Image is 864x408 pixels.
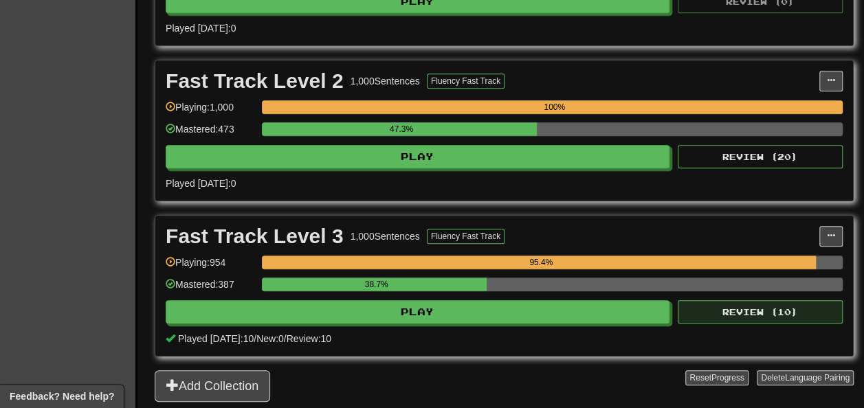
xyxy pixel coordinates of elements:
button: ResetProgress [685,370,748,385]
div: Fast Track Level 2 [166,71,344,91]
button: Play [166,300,669,324]
button: Fluency Fast Track [427,229,505,244]
span: Played [DATE]: 10 [178,333,254,344]
span: Progress [711,373,744,383]
span: Review: 10 [287,333,331,344]
span: Language Pairing [785,373,850,383]
span: / [254,333,256,344]
button: Review (10) [678,300,843,324]
span: Open feedback widget [10,389,114,403]
div: 1,000 Sentences [351,229,420,243]
div: 100% [266,100,843,114]
div: Fast Track Level 3 [166,226,344,247]
div: Playing: 954 [166,256,255,278]
div: 95.4% [266,256,816,269]
span: Played [DATE]: 0 [166,23,236,34]
div: 47.3% [266,122,536,136]
div: 38.7% [266,277,487,291]
span: / [284,333,287,344]
span: Played [DATE]: 0 [166,178,236,189]
button: Fluency Fast Track [427,73,505,89]
div: Mastered: 473 [166,122,255,145]
span: New: 0 [256,333,284,344]
div: 1,000 Sentences [351,74,420,88]
button: Play [166,145,669,168]
div: Playing: 1,000 [166,100,255,123]
button: DeleteLanguage Pairing [757,370,854,385]
button: Add Collection [155,370,270,402]
button: Review (20) [678,145,843,168]
div: Mastered: 387 [166,277,255,300]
